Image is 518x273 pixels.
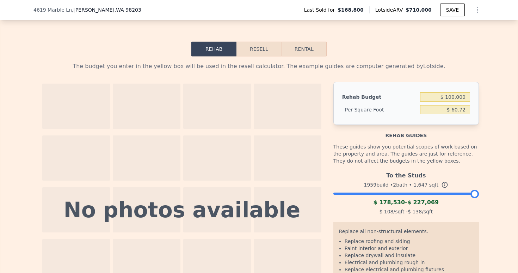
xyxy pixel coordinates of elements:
[373,199,405,206] span: $ 178,530
[39,62,479,71] div: The budget you enter in the yellow box will be used in the resell calculator. The example guides ...
[345,252,473,259] li: Replace drywall and insulate
[339,228,473,238] div: Replace all non-structural elements.
[406,7,432,13] span: $710,000
[64,199,301,220] div: No photos available
[375,6,406,13] span: Lotside ARV
[379,209,393,214] span: $ 108
[342,103,417,116] div: Per Square Foot
[342,91,417,103] div: Rehab Budget
[333,207,479,217] div: /sqft - /sqft
[333,139,479,169] div: These guides show you potential scopes of work based on the property and area. The guides are jus...
[333,180,479,190] div: 1959 build • 2 bath • sqft
[333,169,479,180] div: To the Studs
[191,42,236,56] button: Rehab
[282,42,327,56] button: Rental
[345,266,473,273] li: Replace electrical and plumbing fixtures
[345,245,473,252] li: Paint interior and exterior
[413,182,427,188] span: 1,647
[338,6,364,13] span: $168,800
[236,42,281,56] button: Resell
[408,209,422,214] span: $ 138
[72,6,141,13] span: , [PERSON_NAME]
[304,6,338,13] span: Last Sold for
[115,7,141,13] span: , WA 98203
[333,198,479,207] div: -
[33,6,72,13] span: 4619 Marble Ln
[470,3,485,17] button: Show Options
[440,4,465,16] button: SAVE
[333,125,479,139] div: Rehab guides
[407,199,439,206] span: $ 227,069
[345,238,473,245] li: Replace roofing and siding
[345,259,473,266] li: Electrical and plumbing rough in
